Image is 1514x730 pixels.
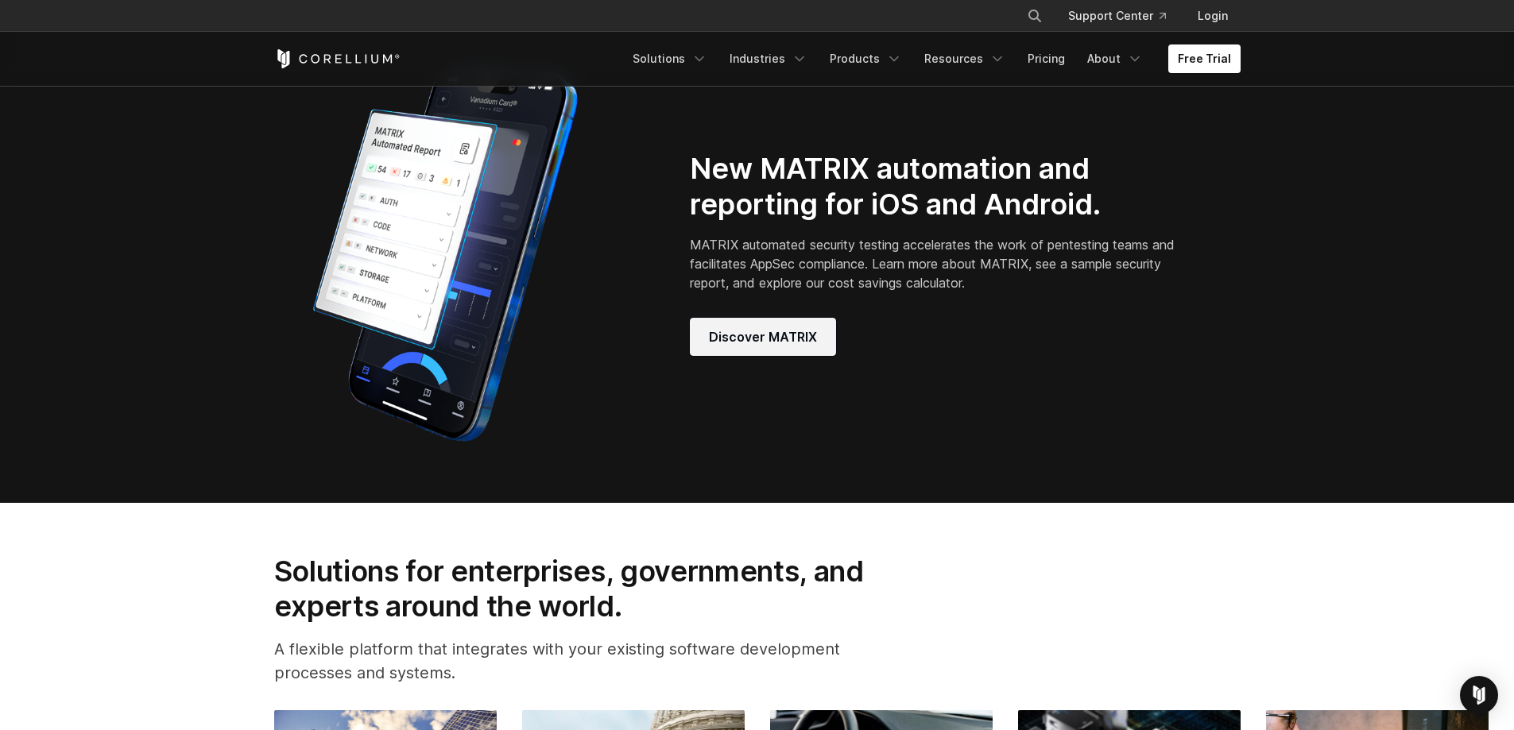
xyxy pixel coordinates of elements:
[709,327,817,346] span: Discover MATRIX
[1185,2,1241,30] a: Login
[915,44,1015,73] a: Resources
[274,554,908,624] h2: Solutions for enterprises, governments, and experts around the world.
[1168,44,1241,73] a: Free Trial
[1460,676,1498,714] div: Open Intercom Messenger
[623,44,717,73] a: Solutions
[1078,44,1152,73] a: About
[1055,2,1179,30] a: Support Center
[820,44,912,73] a: Products
[690,151,1180,222] h2: New MATRIX automation and reporting for iOS and Android.
[274,637,908,685] p: A flexible platform that integrates with your existing software development processes and systems.
[274,49,401,68] a: Corellium Home
[1018,44,1075,73] a: Pricing
[274,55,616,452] img: Corellium_MATRIX_Hero_1_1x
[720,44,817,73] a: Industries
[690,318,836,356] a: Discover MATRIX
[623,44,1241,73] div: Navigation Menu
[1020,2,1049,30] button: Search
[690,235,1180,292] p: MATRIX automated security testing accelerates the work of pentesting teams and facilitates AppSec...
[1008,2,1241,30] div: Navigation Menu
